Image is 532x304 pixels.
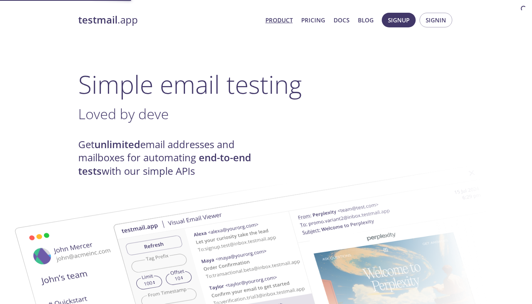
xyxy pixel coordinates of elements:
strong: end-to-end tests [78,151,251,177]
h1: Simple email testing [78,69,454,99]
button: Signin [420,13,452,27]
h4: Get email addresses and mailboxes for automating with our simple APIs [78,138,266,178]
button: Signup [382,13,416,27]
a: Product [265,15,293,25]
span: Signin [426,15,446,25]
strong: testmail [78,13,117,27]
a: Pricing [301,15,325,25]
a: Blog [358,15,374,25]
span: Signup [388,15,409,25]
a: Docs [334,15,349,25]
a: testmail.app [78,14,259,27]
strong: unlimited [94,138,140,151]
span: Loved by deve [78,104,169,123]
